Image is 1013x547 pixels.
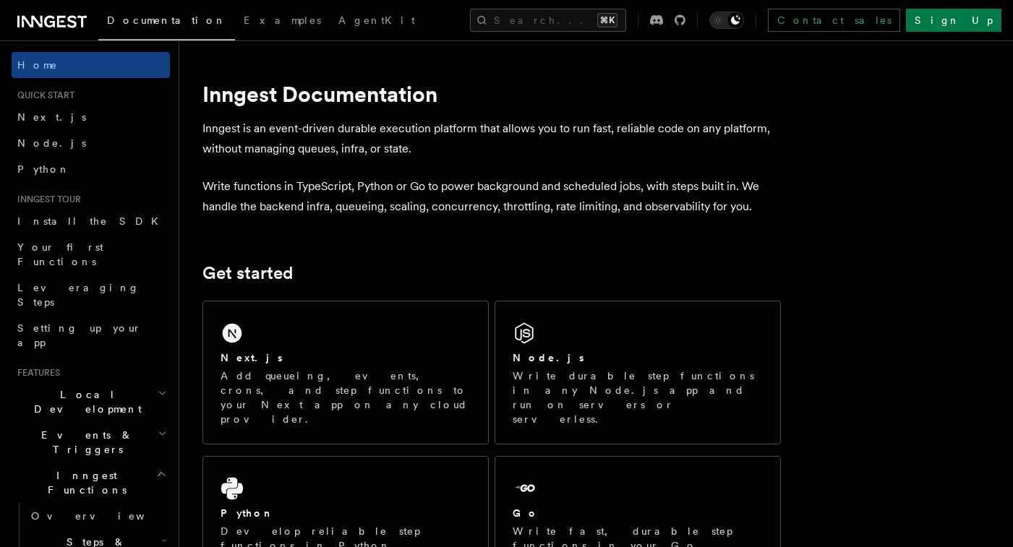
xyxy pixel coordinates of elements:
span: Next.js [17,111,86,123]
span: Examples [244,14,321,26]
button: Toggle dark mode [709,12,744,29]
span: Python [17,163,70,175]
a: Install the SDK [12,208,170,234]
h2: Next.js [221,350,283,365]
a: Overview [25,503,170,529]
p: Write durable step functions in any Node.js app and run on servers or serverless. [513,369,763,426]
span: Local Development [12,387,158,416]
h2: Python [221,506,274,520]
button: Events & Triggers [12,422,170,462]
span: Your first Functions [17,241,103,267]
button: Local Development [12,382,170,422]
span: Events & Triggers [12,428,158,457]
span: Home [17,58,58,72]
span: Node.js [17,137,86,149]
p: Add queueing, events, crons, and step functions to your Next app on any cloud provider. [221,369,471,426]
span: Overview [31,510,180,522]
a: Contact sales [768,9,900,32]
h2: Go [513,506,539,520]
p: Inngest is an event-driven durable execution platform that allows you to run fast, reliable code ... [202,119,781,159]
a: Your first Functions [12,234,170,275]
a: Examples [235,4,330,39]
span: Leveraging Steps [17,282,140,308]
a: Node.js [12,130,170,156]
a: Python [12,156,170,182]
p: Write functions in TypeScript, Python or Go to power background and scheduled jobs, with steps bu... [202,176,781,217]
span: Install the SDK [17,215,167,227]
a: Get started [202,263,293,283]
a: Leveraging Steps [12,275,170,315]
a: Home [12,52,170,78]
button: Inngest Functions [12,462,170,503]
button: Search...⌘K [470,9,626,32]
a: Documentation [98,4,235,40]
a: AgentKit [330,4,424,39]
span: Documentation [107,14,226,26]
span: Setting up your app [17,322,142,348]
kbd: ⌘K [597,13,617,27]
a: Node.jsWrite durable step functions in any Node.js app and run on servers or serverless. [495,301,781,444]
span: Inngest tour [12,194,81,205]
h1: Inngest Documentation [202,81,781,107]
span: Inngest Functions [12,468,156,497]
span: Features [12,367,60,379]
a: Setting up your app [12,315,170,356]
a: Next.js [12,104,170,130]
h2: Node.js [513,350,584,365]
span: AgentKit [338,14,415,26]
a: Sign Up [906,9,1001,32]
span: Quick start [12,90,74,101]
a: Next.jsAdd queueing, events, crons, and step functions to your Next app on any cloud provider. [202,301,489,444]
